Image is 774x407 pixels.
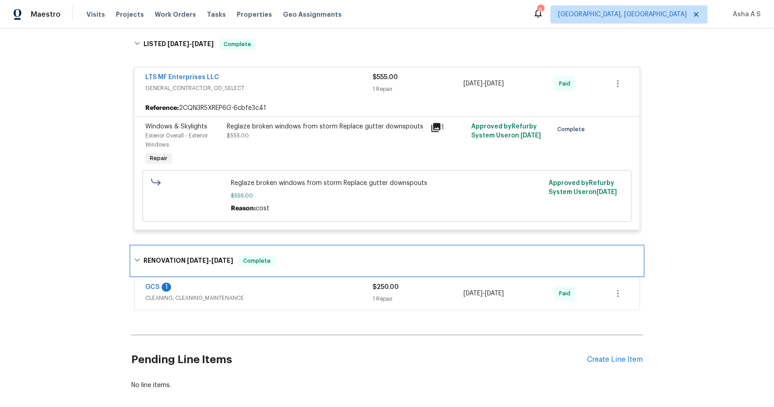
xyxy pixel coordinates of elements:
a: LTS MF Enterprises LLC [145,74,219,80]
span: [DATE] [463,80,483,87]
span: [DATE] [485,80,504,87]
span: Maestro [31,10,61,19]
span: Paid [559,289,574,298]
a: GCS [145,284,159,290]
span: Visits [86,10,105,19]
span: [DATE] [167,41,189,47]
span: $555.00 [231,191,544,200]
span: $250.00 [373,284,399,290]
div: 2CQN3R5XREP6G-6cbfe3c41 [134,100,640,116]
span: [DATE] [187,257,209,264]
h2: Pending Line Items [131,339,587,381]
span: Windows & Skylights [145,123,207,130]
span: CLEANING, CLEANING_MAINTENANCE [145,293,373,303]
span: Projects [116,10,144,19]
span: Reason: [231,205,256,212]
span: - [167,41,214,47]
span: [DATE] [521,133,541,139]
span: [GEOGRAPHIC_DATA], [GEOGRAPHIC_DATA] [558,10,687,19]
span: - [463,289,504,298]
span: [DATE] [485,290,504,297]
span: cost [256,205,269,212]
span: $555.00 [373,74,398,80]
span: Paid [559,79,574,88]
span: Complete [239,256,274,265]
div: Reglaze broken windows from storm Replace gutter downspouts [227,122,425,131]
span: Approved by Refurby System User on [471,123,541,139]
div: 1 [162,283,171,292]
span: Tasks [207,11,226,18]
span: [DATE] [597,189,617,195]
span: [DATE] [192,41,214,47]
div: 1 Repair [373,85,463,94]
span: Complete [220,40,255,49]
span: Geo Assignments [283,10,342,19]
span: - [463,79,504,88]
span: Exterior Overall - Exterior Windows [145,133,208,147]
span: Reglaze broken windows from storm Replace gutter downspouts [231,179,544,188]
b: Reference: [145,104,179,113]
div: LISTED [DATE]-[DATE]Complete [131,30,643,59]
div: No line items. [131,381,643,390]
span: Complete [557,125,588,134]
h6: RENOVATION [143,256,233,266]
span: Work Orders [155,10,196,19]
span: - [187,257,233,264]
span: Properties [237,10,272,19]
span: [DATE] [211,257,233,264]
div: Create Line Item [587,355,643,364]
span: [DATE] [463,290,483,297]
span: Approved by Refurby System User on [549,180,617,195]
span: $555.00 [227,133,249,138]
div: 6 [537,5,544,14]
span: Asha A S [729,10,760,19]
span: GENERAL_CONTRACTOR, OD_SELECT [145,84,373,93]
div: 1 [430,122,466,133]
div: RENOVATION [DATE]-[DATE]Complete [131,246,643,275]
div: 1 Repair [373,294,463,303]
span: Repair [146,154,171,163]
h6: LISTED [143,39,214,50]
